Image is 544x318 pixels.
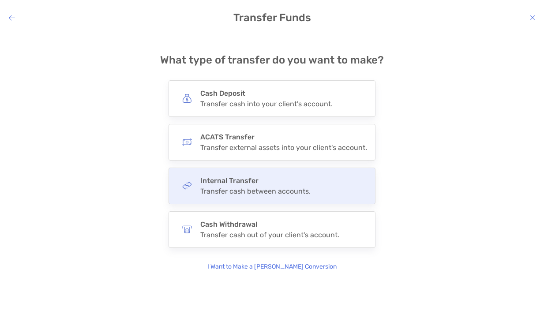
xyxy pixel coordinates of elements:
[200,133,367,141] h4: ACATS Transfer
[200,176,311,185] h4: Internal Transfer
[182,224,192,234] img: button icon
[200,143,367,152] div: Transfer external assets into your client's account.
[200,187,311,195] div: Transfer cash between accounts.
[182,137,192,147] img: button icon
[200,100,333,108] div: Transfer cash into your client's account.
[182,181,192,191] img: button icon
[182,94,192,103] img: button icon
[200,231,339,239] div: Transfer cash out of your client's account.
[160,54,384,66] h4: What type of transfer do you want to make?
[207,262,337,272] p: I Want to Make a [PERSON_NAME] Conversion
[200,89,333,97] h4: Cash Deposit
[200,220,339,228] h4: Cash Withdrawal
